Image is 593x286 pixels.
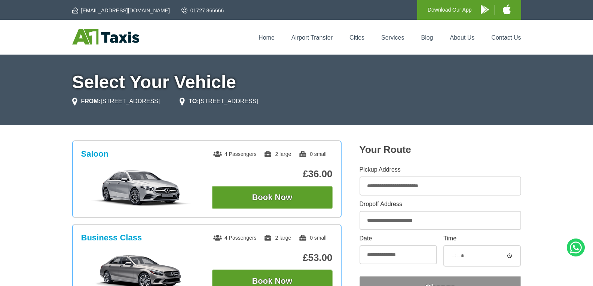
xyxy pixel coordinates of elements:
label: Time [443,236,521,242]
li: [STREET_ADDRESS] [180,97,258,106]
p: £36.00 [212,168,333,180]
a: Airport Transfer [291,34,333,41]
a: Contact Us [491,34,521,41]
a: 01727 866666 [181,7,224,14]
img: Saloon [85,169,198,207]
span: 2 large [264,151,291,157]
a: [EMAIL_ADDRESS][DOMAIN_NAME] [72,7,170,14]
span: 2 large [264,235,291,241]
strong: FROM: [81,98,101,104]
h3: Business Class [81,233,142,243]
p: Download Our App [428,5,472,15]
h3: Saloon [81,149,108,159]
span: 0 small [299,235,326,241]
h1: Select Your Vehicle [72,73,521,91]
a: Blog [421,34,433,41]
a: Home [259,34,275,41]
label: Dropoff Address [360,201,521,207]
a: Services [381,34,404,41]
strong: TO: [189,98,199,104]
label: Pickup Address [360,167,521,173]
img: A1 Taxis Android App [481,5,489,14]
p: £53.00 [212,252,333,264]
a: Cities [349,34,364,41]
a: About Us [450,34,475,41]
span: 0 small [299,151,326,157]
label: Date [360,236,437,242]
h2: Your Route [360,144,521,156]
span: 4 Passengers [213,151,257,157]
img: A1 Taxis iPhone App [503,4,511,14]
button: Book Now [212,186,333,209]
span: 4 Passengers [213,235,257,241]
li: [STREET_ADDRESS] [72,97,160,106]
img: A1 Taxis St Albans LTD [72,29,139,44]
